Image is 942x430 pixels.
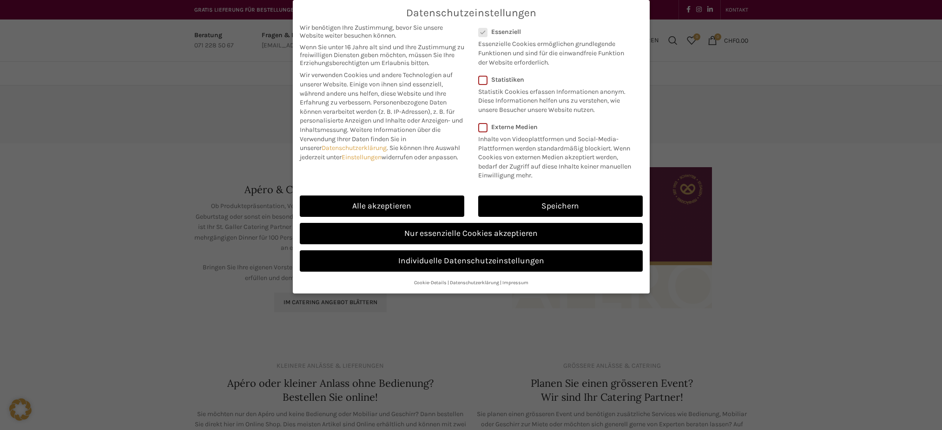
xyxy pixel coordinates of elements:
[478,131,637,180] p: Inhalte von Videoplattformen und Social-Media-Plattformen werden standardmäßig blockiert. Wenn Co...
[342,153,382,161] a: Einstellungen
[450,280,499,286] a: Datenschutzerklärung
[406,7,536,19] span: Datenschutzeinstellungen
[300,71,453,106] span: Wir verwenden Cookies und andere Technologien auf unserer Website. Einige von ihnen sind essenzie...
[478,195,643,217] a: Speichern
[300,195,464,217] a: Alle akzeptieren
[478,36,631,67] p: Essenzielle Cookies ermöglichen grundlegende Funktionen und sind für die einwandfreie Funktion de...
[478,84,631,115] p: Statistik Cookies erfassen Informationen anonym. Diese Informationen helfen uns zu verstehen, wie...
[300,126,441,152] span: Weitere Informationen über die Verwendung Ihrer Daten finden Sie in unserer .
[478,76,631,84] label: Statistiken
[300,250,643,272] a: Individuelle Datenschutzeinstellungen
[300,98,463,134] span: Personenbezogene Daten können verarbeitet werden (z. B. IP-Adressen), z. B. für personalisierte A...
[478,28,631,36] label: Essenziell
[322,144,387,152] a: Datenschutzerklärung
[414,280,447,286] a: Cookie-Details
[300,223,643,244] a: Nur essenzielle Cookies akzeptieren
[300,144,460,161] span: Sie können Ihre Auswahl jederzeit unter widerrufen oder anpassen.
[478,123,637,131] label: Externe Medien
[502,280,528,286] a: Impressum
[300,24,464,39] span: Wir benötigen Ihre Zustimmung, bevor Sie unsere Website weiter besuchen können.
[300,43,464,67] span: Wenn Sie unter 16 Jahre alt sind und Ihre Zustimmung zu freiwilligen Diensten geben möchten, müss...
